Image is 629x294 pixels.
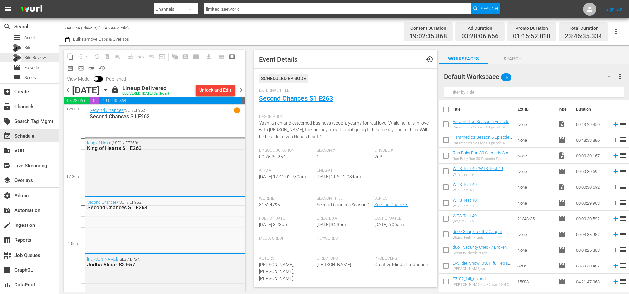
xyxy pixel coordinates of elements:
span: 23:46:35.334 [565,33,602,40]
a: duo - Security Check / Broken Statue [453,245,509,255]
span: [DATE] 3:23pm [317,222,346,227]
span: reorder [619,120,627,128]
svg: Add to Schedule [612,121,619,128]
div: Run Baby Run 30 Seconds Spot [453,157,511,161]
span: Episode [558,215,566,223]
span: reorder [619,199,627,206]
span: 19:02:35.868 [410,33,447,40]
span: Episode [13,64,21,72]
svg: Add to Schedule [612,184,619,191]
span: Episode [558,278,566,285]
p: EP262 [134,108,145,113]
span: reorder [619,151,627,159]
span: Schedule [3,132,11,140]
span: Second Chances Season 1 [317,202,370,207]
span: calendar_view_week_outlined [229,53,235,60]
div: WTS Test 10 [453,204,477,208]
th: Title [453,100,514,119]
span: [DATE] 1:06:42.034am [317,174,361,179]
span: Video [558,183,566,191]
span: Episode [24,64,39,71]
span: Job Queues [3,251,11,259]
svg: Add to Schedule [612,168,619,175]
span: View Mode: [64,76,94,82]
span: Refresh All Search Blocks [167,50,180,63]
td: None [515,242,555,258]
div: King of Hearts S1 E263 [87,145,211,151]
span: Episode [558,167,566,175]
a: King of Hearts [87,141,112,145]
span: External Title [259,88,429,93]
span: Episode [558,230,566,238]
td: None [515,148,555,164]
span: Admin [3,192,11,200]
span: 19 [501,70,511,84]
span: 03:28:06.656 [64,97,90,104]
div: [PERSON_NAME] vs. [PERSON_NAME] - Die Liveshow [453,267,512,271]
span: content_copy [67,53,74,60]
span: 01:15:52.810 [513,33,550,40]
span: Toggle to switch from Published to Draft view. [94,76,98,81]
a: EZ-02_full_episode [453,276,488,281]
span: 03:28:06.656 [461,33,499,40]
div: Bits Review [13,54,21,62]
td: 00:43:29.450 [573,116,609,132]
svg: Add to Schedule [612,231,619,238]
span: date_range_outlined [67,65,74,71]
span: Publish Date [259,216,314,221]
span: Customize Events [123,50,136,63]
div: / SE3 / EP57: [87,257,211,268]
span: Search [3,23,11,30]
span: Fill episodes with ad slates [146,51,157,62]
td: None [515,226,555,242]
td: 03:39:30.487 [573,258,609,274]
span: reorder [619,230,627,238]
span: Wurl Id [259,196,314,201]
span: Update Metadata from Key Asset [157,51,167,62]
span: more_vert [616,73,624,81]
a: EvS_die_Show_0501_full_episode [453,261,511,270]
span: Episode # [374,148,429,153]
td: 8285 [515,258,555,274]
span: Actors [259,256,314,261]
td: 00:00:30.167 [573,148,609,164]
svg: Add to Schedule [612,136,619,144]
span: reorder [619,183,627,191]
span: Asset [13,34,21,42]
td: 00:00:30.592 [573,164,609,179]
td: 00:00:30.592 [573,179,609,195]
span: 01:15:52.810 [90,97,99,104]
span: Day Calendar View [214,50,227,63]
svg: Add to Schedule [612,278,619,285]
span: Live Streaming [3,162,11,169]
span: Workspaces [439,55,488,63]
span: Search [488,55,537,63]
span: Loop Content [92,51,102,62]
span: Directors [317,256,371,261]
span: [PERSON_NAME] [317,262,351,267]
a: Second Chances [87,200,117,205]
a: Second Chances [374,202,408,207]
span: Series [24,74,36,81]
span: Overlays [3,176,11,184]
span: chevron_left [64,86,72,94]
span: Episode [558,199,566,207]
td: 21343r35 [515,211,555,226]
span: Search Tag Mgmt [3,117,11,125]
p: SE1 / [125,108,134,113]
th: Ext. ID [514,100,554,119]
button: more_vert [616,69,624,85]
span: Episode [558,246,566,254]
td: None [515,195,555,211]
span: Episode [558,262,566,270]
div: Content Duration [410,24,447,33]
span: preview_outlined [78,65,84,71]
a: Second Chances [90,108,124,113]
p: / [124,108,125,113]
span: history_outlined [99,65,105,71]
div: Scheduled Episode [259,74,308,83]
td: 00:00:30.592 [573,211,609,226]
span: Create Search Block [180,51,191,62]
span: Select an event to delete [102,51,113,62]
span: Search [481,3,498,14]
